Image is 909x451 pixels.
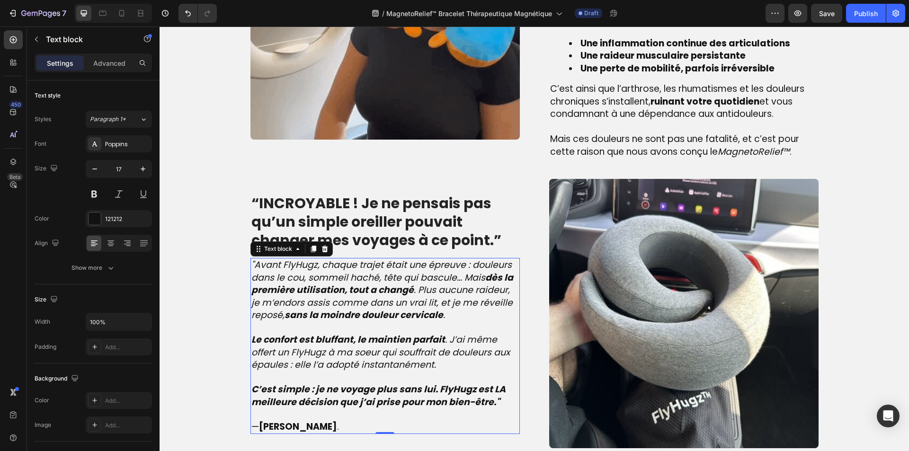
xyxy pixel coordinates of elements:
[92,168,359,223] p: ⁠⁠⁠⁠⁠⁠⁠
[105,140,150,149] div: Poppins
[35,421,51,429] div: Image
[491,69,600,81] strong: ruinant votre quotidien
[35,372,80,385] div: Background
[178,4,217,23] div: Undo/Redo
[35,91,61,100] div: Text style
[86,111,152,128] button: Paragraph 1*
[92,356,346,382] strong: C’est simple : je ne voyage plus sans lui. FlyHugz est LA meilleure décision que j’ai prise pour ...
[584,9,598,18] span: Draft
[92,307,285,319] strong: Le confort est bluffant, le maintien parfait
[160,27,909,451] iframe: Design area
[819,9,835,18] span: Save
[811,4,842,23] button: Save
[105,343,150,352] div: Add...
[382,9,384,18] span: /
[91,167,360,224] h2: Rich Text Editor. Editing area: main
[35,214,49,223] div: Color
[47,58,73,68] p: Settings
[125,282,284,295] strong: sans la moindre douleur cervicale
[92,245,354,270] strong: dès la première utilisation, tout a changé
[7,173,23,181] div: Beta
[92,394,179,407] span: — .
[62,8,66,19] p: 7
[35,318,50,326] div: Width
[390,152,659,422] img: gempages_540190890933617569-d56358f7-03bf-4d37-8669-3dd429866486.jpg
[558,119,630,132] i: MagnetoRelief™
[92,232,354,295] i: "Avant FlyHugz, chaque trajet était une épreuve : douleurs dans le cou, sommeil haché, tête qui b...
[421,23,586,35] strong: Une raideur musculaire persistante
[90,115,126,124] span: Paragraph 1*
[35,115,51,124] div: Styles
[9,101,23,108] div: 450
[854,9,878,18] div: Publish
[35,293,60,306] div: Size
[92,307,350,345] i: . J’ai même offert un FlyHugz à ma soeur qui souffrait de douleurs aux épaules : elle l’a adopté ...
[35,140,46,148] div: Font
[105,421,150,430] div: Add...
[35,259,152,276] button: Show more
[846,4,886,23] button: Publish
[421,10,631,23] strong: Une inflammation continue des articulations
[86,313,151,330] input: Auto
[71,263,116,273] div: Show more
[391,106,640,132] span: Mais ces douleurs ne sont pas une fatalité, et c’est pour cette raison que nous avons conçu le .
[35,162,60,175] div: Size
[105,397,150,405] div: Add...
[46,34,126,45] p: Text block
[877,405,900,427] div: Open Intercom Messenger
[391,56,645,94] span: C’est ainsi que l’arthrose, les rhumatismes et les douleurs chroniques s’installent, et vous cond...
[105,215,150,223] div: 121212
[4,4,71,23] button: 7
[35,396,49,405] div: Color
[35,343,56,351] div: Padding
[103,218,134,227] div: Text block
[421,35,615,48] strong: Une perte de mobilité, parfois irréversible
[386,9,552,18] span: MagnetoRelief™ Bracelet Thérapeutique Magnétique
[99,394,178,407] strong: [PERSON_NAME]
[92,167,342,224] strong: “INCROYABLE ! Je ne pensais pas qu’un simple oreiller pouvait changer mes voyages à ce point.”
[93,58,125,68] p: Advanced
[35,237,61,250] div: Align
